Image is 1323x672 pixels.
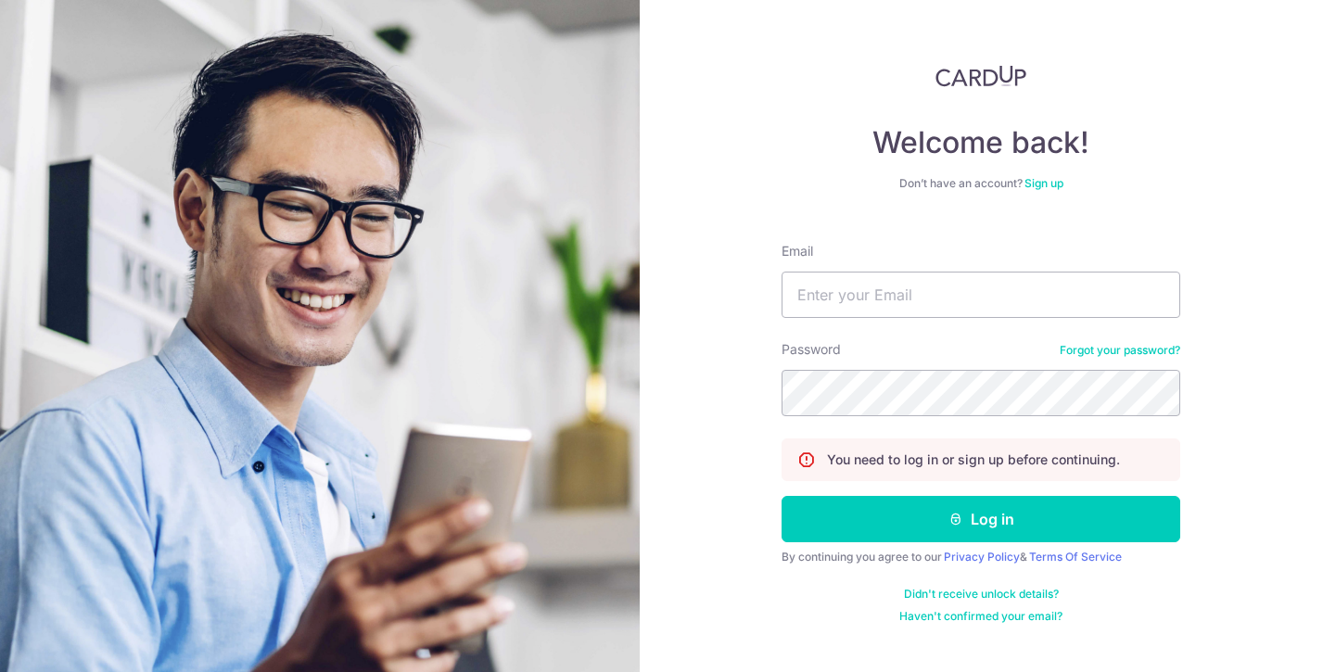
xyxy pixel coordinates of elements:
[1060,343,1180,358] a: Forgot your password?
[782,272,1180,318] input: Enter your Email
[899,609,1062,624] a: Haven't confirmed your email?
[935,65,1026,87] img: CardUp Logo
[904,587,1059,602] a: Didn't receive unlock details?
[827,450,1120,469] p: You need to log in or sign up before continuing.
[782,242,813,260] label: Email
[782,496,1180,542] button: Log in
[944,550,1020,564] a: Privacy Policy
[1024,176,1063,190] a: Sign up
[782,124,1180,161] h4: Welcome back!
[782,550,1180,564] div: By continuing you agree to our &
[782,340,841,359] label: Password
[782,176,1180,191] div: Don’t have an account?
[1029,550,1122,564] a: Terms Of Service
